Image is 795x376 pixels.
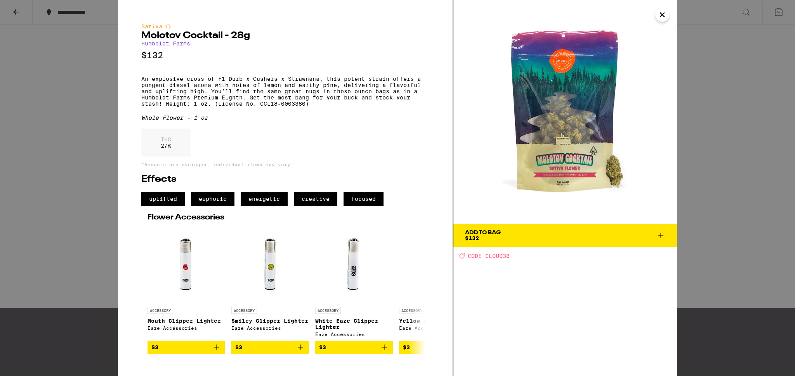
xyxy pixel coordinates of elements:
img: Eaze Accessories - Mouth Clipper Lighter [148,225,225,303]
button: Add To Bag$132 [453,224,677,247]
p: Yellow BIC Lighter [399,318,477,324]
span: $3 [151,344,158,350]
button: Add to bag [315,341,393,354]
p: THC [161,136,171,143]
div: Eaze Accessories [148,326,225,331]
button: Add to bag [399,341,477,354]
div: Sativa [141,23,429,30]
div: Add To Bag [465,230,501,235]
a: Open page for White Eaze Clipper Lighter from Eaze Accessories [315,225,393,341]
img: sativaColor.svg [165,23,171,30]
div: Eaze Accessories [231,326,309,331]
h2: Effects [141,175,429,184]
span: CODE CLOUD30 [468,253,510,259]
p: $132 [141,50,429,60]
a: Open page for Yellow BIC Lighter from Eaze Accessories [399,225,477,341]
div: Eaze Accessories [315,332,393,337]
img: Eaze Accessories - Yellow BIC Lighter [408,225,468,303]
div: Whole Flower - 1 oz [141,115,429,121]
img: Eaze Accessories - Smiley Clipper Lighter [231,225,309,303]
span: Hi. Need any help? [5,5,56,12]
span: energetic [241,192,288,206]
span: creative [294,192,337,206]
p: An explosive cross of F1 Durb x Gushers x Strawnana, this potent strain offers a pungent diesel a... [141,76,429,107]
span: $3 [403,344,410,350]
a: Open page for Smiley Clipper Lighter from Eaze Accessories [231,225,309,341]
p: ACCESSORY [148,307,173,314]
p: Mouth Clipper Lighter [148,318,225,324]
button: Add to bag [231,341,309,354]
span: $132 [465,235,479,241]
img: Eaze Accessories - White Eaze Clipper Lighter [315,225,393,303]
span: $3 [319,344,326,350]
button: Close [655,8,669,22]
div: Eaze Accessories [399,326,477,331]
p: ACCESSORY [315,307,341,314]
p: ACCESSORY [231,307,257,314]
h2: Flower Accessories [148,214,423,221]
div: 27 % [141,129,191,157]
p: *Amounts are averages, individual items may vary. [141,162,429,167]
p: Smiley Clipper Lighter [231,318,309,324]
h2: Molotov Cocktail - 28g [141,31,429,40]
a: Open page for Mouth Clipper Lighter from Eaze Accessories [148,225,225,341]
a: Humboldt Farms [141,40,190,47]
p: White Eaze Clipper Lighter [315,318,393,330]
span: uplifted [141,192,185,206]
span: $3 [235,344,242,350]
button: Add to bag [148,341,225,354]
p: ACCESSORY [399,307,425,314]
span: euphoric [191,192,234,206]
span: focused [344,192,384,206]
